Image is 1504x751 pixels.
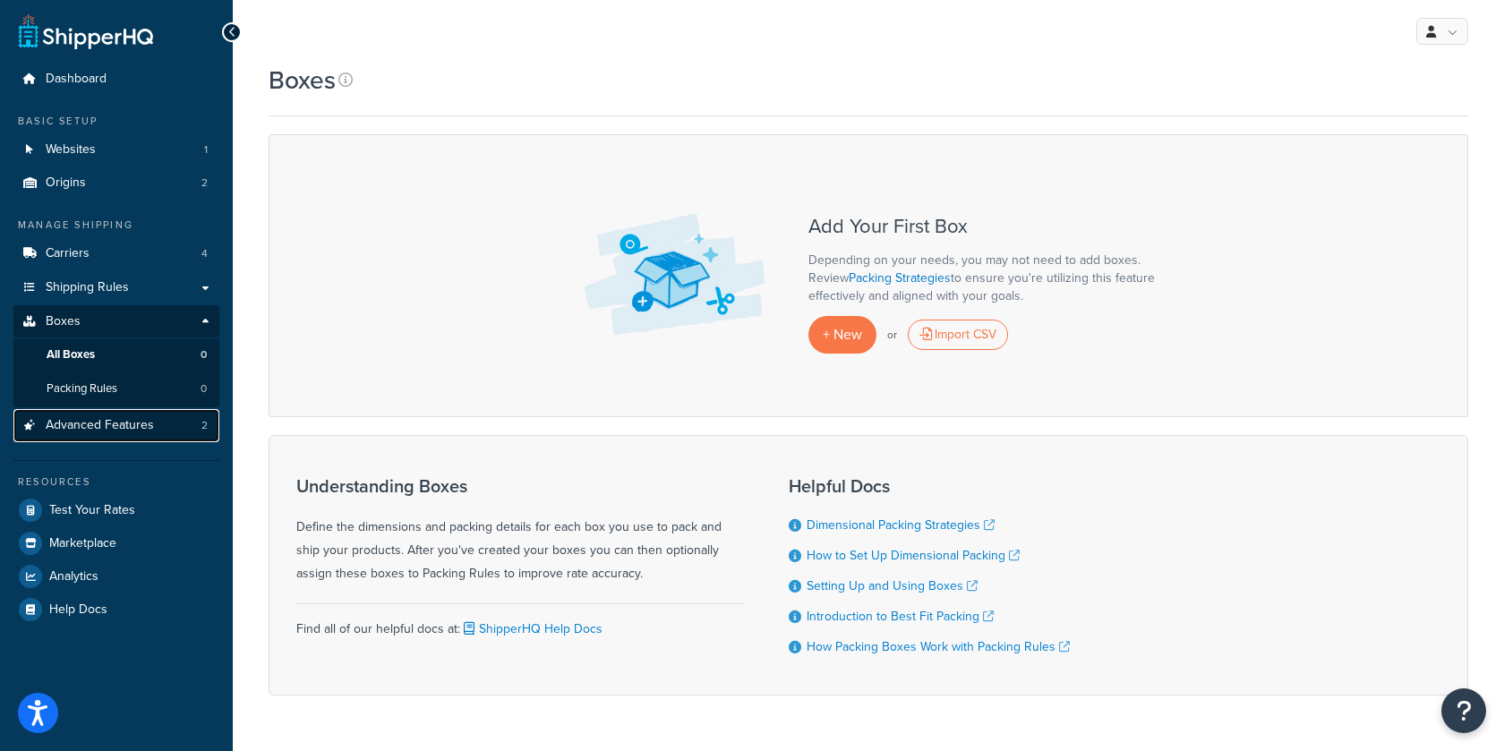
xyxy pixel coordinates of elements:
a: Packing Rules 0 [13,372,219,405]
h3: Add Your First Box [808,216,1166,237]
span: Analytics [49,569,98,585]
h3: Helpful Docs [789,476,1070,496]
p: Depending on your needs, you may not need to add boxes. Review to ensure you're utilizing this fe... [808,252,1166,305]
li: All Boxes [13,338,219,371]
li: Origins [13,166,219,200]
span: 0 [201,347,207,363]
div: Basic Setup [13,114,219,129]
a: Setting Up and Using Boxes [807,576,978,595]
a: Introduction to Best Fit Packing [807,607,994,626]
div: Manage Shipping [13,218,219,233]
a: Dashboard [13,63,219,96]
a: Origins 2 [13,166,219,200]
span: Dashboard [46,72,107,87]
div: Define the dimensions and packing details for each box you use to pack and ship your products. Af... [296,476,744,585]
a: All Boxes 0 [13,338,219,371]
span: Websites [46,142,96,158]
a: + New [808,316,876,353]
div: Resources [13,474,219,490]
span: Packing Rules [47,381,117,397]
div: Find all of our helpful docs at: [296,603,744,641]
a: Packing Strategies [849,269,951,287]
span: 4 [201,246,208,261]
span: Test Your Rates [49,503,135,518]
a: How Packing Boxes Work with Packing Rules [807,637,1070,656]
a: Websites 1 [13,133,219,166]
span: Advanced Features [46,418,154,433]
span: + New [823,324,862,345]
li: Packing Rules [13,372,219,405]
a: Advanced Features 2 [13,409,219,442]
a: Carriers 4 [13,237,219,270]
a: How to Set Up Dimensional Packing [807,546,1020,565]
a: Analytics [13,560,219,593]
span: 2 [201,175,208,191]
span: Boxes [46,314,81,329]
h3: Understanding Boxes [296,476,744,496]
span: All Boxes [47,347,95,363]
a: Dimensional Packing Strategies [807,516,995,534]
span: 2 [201,418,208,433]
span: Carriers [46,246,90,261]
span: Help Docs [49,602,107,618]
a: Marketplace [13,527,219,559]
span: Marketplace [49,536,116,551]
li: Boxes [13,305,219,407]
li: Carriers [13,237,219,270]
h1: Boxes [269,63,336,98]
span: 1 [204,142,208,158]
span: 0 [201,381,207,397]
span: Shipping Rules [46,280,129,295]
div: Import CSV [908,320,1008,350]
li: Advanced Features [13,409,219,442]
a: Boxes [13,305,219,338]
span: Origins [46,175,86,191]
li: Websites [13,133,219,166]
button: Open Resource Center [1441,688,1486,733]
a: ShipperHQ Home [19,13,153,49]
a: ShipperHQ Help Docs [460,619,602,638]
a: Help Docs [13,593,219,626]
a: Shipping Rules [13,271,219,304]
a: Test Your Rates [13,494,219,526]
p: or [887,322,897,347]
